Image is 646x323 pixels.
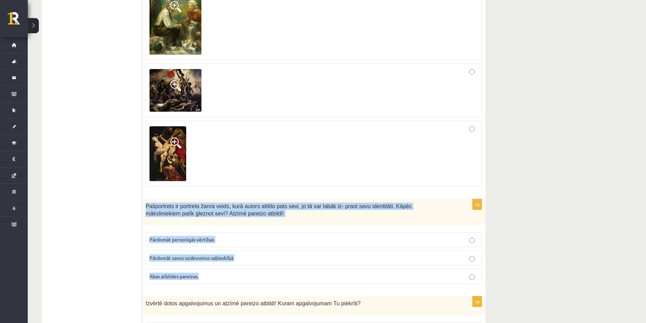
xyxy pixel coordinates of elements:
span: Pašportrets ir portreta žanra veids, kurā autors attēlo pats sevi, jo tā var labāk iz- prast savu... [146,203,412,216]
p: 1p [472,296,482,307]
span: Abas atbildes pareizas. [149,273,199,279]
p: 1p [472,199,482,210]
span: Izvērtē dotos apgalvojumus un atzīmē pareizo atbildi! Kuram apgalvojumam Tu piekrīti? [146,300,361,306]
a: Rīgas 1. Tālmācības vidusskola [8,12,28,29]
img: 2.png [149,69,201,112]
input: Abas atbildes pareizas. [469,274,475,280]
input: Pārdomāt personīgās vērtības [469,238,475,243]
span: Pārdomāt personīgās vērtības [149,236,214,243]
input: Pārdomāt savus uzdevumus sabiedrībā [469,256,475,262]
span: Pārdomāt savus uzdevumus sabiedrībā [149,255,233,261]
img: 3.png [149,126,186,181]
